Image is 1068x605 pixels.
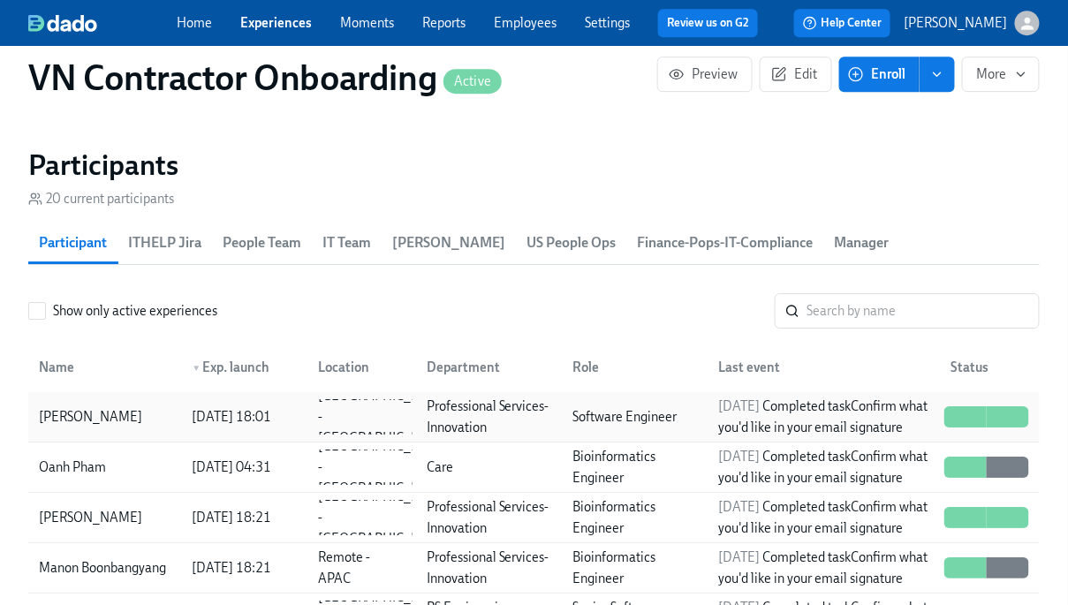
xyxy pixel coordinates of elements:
[807,293,1040,329] input: Search by name
[944,357,1036,378] div: Status
[658,9,758,37] button: Review us on G2
[852,65,906,83] span: Enroll
[311,357,413,378] div: Location
[28,543,1040,594] div: Manon Boonbangyang[DATE] 18:21Remote - APACProfessional Services- InnovationBioinformatics Engine...
[32,357,178,378] div: Name
[565,406,704,427] div: Software Engineer
[657,57,753,92] button: Preview
[667,14,749,32] a: Review us on G2
[712,357,937,378] div: Last event
[128,231,201,255] span: ITHELP Jira
[977,65,1025,83] span: More
[937,350,1036,385] div: Status
[672,65,738,83] span: Preview
[565,496,704,539] div: Bioinformatics Engineer
[223,231,301,255] span: People Team
[526,231,616,255] span: US People Ops
[839,57,920,92] button: Enroll
[28,493,1040,543] div: [PERSON_NAME][DATE] 18:21[GEOGRAPHIC_DATA] - [GEOGRAPHIC_DATA]Professional Services- InnovationBi...
[28,14,97,32] img: dado
[558,350,704,385] div: Role
[32,406,149,427] div: [PERSON_NAME]
[494,15,557,31] a: Employees
[32,557,178,579] div: Manon Boonbangyang
[32,350,178,385] div: Name
[565,357,704,378] div: Role
[719,499,761,515] span: [DATE]
[443,75,502,88] span: Active
[585,15,630,31] a: Settings
[565,547,704,589] div: Bioinformatics Engineer
[28,392,1040,442] div: [PERSON_NAME][DATE] 18:01[GEOGRAPHIC_DATA] - [GEOGRAPHIC_DATA]Professional Services- InnovationSo...
[192,364,201,373] span: ▼
[565,446,704,488] div: Bioinformatics Engineer
[311,435,455,499] div: [GEOGRAPHIC_DATA] - [GEOGRAPHIC_DATA]
[240,15,312,31] a: Experiences
[712,496,937,539] div: Completed task Confirm what you'd like in your email signature
[392,231,505,255] span: [PERSON_NAME]
[185,557,304,579] div: [DATE] 18:21
[920,57,955,92] button: enroll
[28,57,502,99] h1: VN Contractor Onboarding
[905,14,1008,32] p: [PERSON_NAME]
[712,446,937,488] div: Completed task Confirm what you'd like in your email signature
[28,190,174,208] div: 20 current participants
[311,486,455,549] div: [GEOGRAPHIC_DATA] - [GEOGRAPHIC_DATA]
[712,396,937,438] div: Completed task Confirm what you'd like in your email signature
[53,302,217,320] span: Show only active experiences
[803,14,882,32] span: Help Center
[420,547,558,589] div: Professional Services- Innovation
[311,547,413,589] div: Remote - APAC
[322,231,371,255] span: IT Team
[340,15,394,31] a: Moments
[420,496,558,539] div: Professional Services- Innovation
[185,457,304,478] div: [DATE] 04:31
[32,457,178,478] div: Oanh Pham
[775,65,817,83] span: Edit
[420,396,558,438] div: Professional Services- Innovation
[178,350,304,385] div: ▼Exp. launch
[712,547,937,589] div: Completed task Confirm what you'd like in your email signature
[28,442,1040,493] div: Oanh Pham[DATE] 04:31[GEOGRAPHIC_DATA] - [GEOGRAPHIC_DATA]CareBioinformatics Engineer[DATE] Compl...
[719,549,761,565] span: [DATE]
[794,9,890,37] button: Help Center
[719,398,761,414] span: [DATE]
[185,357,304,378] div: Exp. launch
[420,357,558,378] div: Department
[705,350,937,385] div: Last event
[420,457,558,478] div: Care
[719,449,761,465] span: [DATE]
[28,147,1040,183] h2: Participants
[834,231,889,255] span: Manager
[760,57,832,92] button: Edit
[32,507,178,528] div: [PERSON_NAME]
[304,350,413,385] div: Location
[177,15,212,31] a: Home
[185,507,304,528] div: [DATE] 18:21
[422,15,466,31] a: Reports
[905,11,1040,35] button: [PERSON_NAME]
[962,57,1040,92] button: More
[28,14,177,32] a: dado
[413,350,558,385] div: Department
[39,231,107,255] span: Participant
[311,385,455,449] div: [GEOGRAPHIC_DATA] - [GEOGRAPHIC_DATA]
[185,406,304,427] div: [DATE] 18:01
[637,231,813,255] span: Finance-Pops-IT-Compliance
